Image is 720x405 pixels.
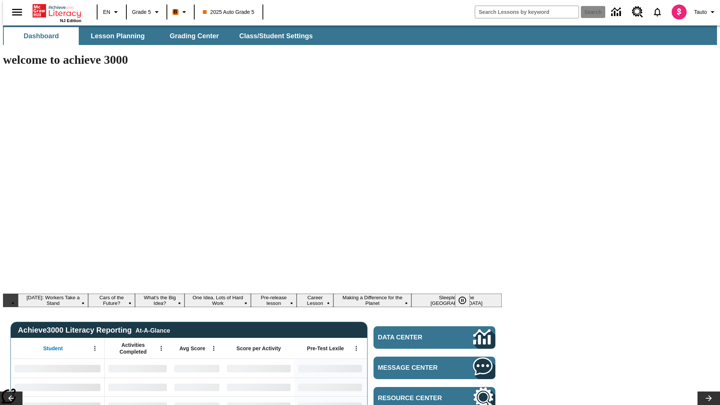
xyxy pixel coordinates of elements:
[105,378,171,396] div: No Data,
[333,294,411,307] button: Slide 7 Making a Difference for the Planet
[100,5,124,19] button: Language: EN, Select a language
[411,294,502,307] button: Slide 8 Sleepless in the Animal Kingdom
[89,343,100,354] button: Open Menu
[233,27,319,45] button: Class/Student Settings
[3,53,502,67] h1: welcome to achieve 3000
[373,326,495,349] a: Data Center
[378,364,451,372] span: Message Center
[672,4,687,19] img: avatar image
[179,345,205,352] span: Avg Score
[157,27,232,45] button: Grading Center
[129,5,164,19] button: Grade: Grade 5, Select a grade
[237,345,281,352] span: Score per Activity
[455,294,477,307] div: Pause
[132,8,151,16] span: Grade 5
[103,8,110,16] span: EN
[108,342,158,355] span: Activities Completed
[297,294,334,307] button: Slide 6 Career Lesson
[627,2,648,22] a: Resource Center, Will open in new tab
[33,3,81,18] a: Home
[3,25,717,45] div: SubNavbar
[174,7,177,16] span: B
[184,294,251,307] button: Slide 4 One Idea, Lots of Hard Work
[351,343,362,354] button: Open Menu
[156,343,167,354] button: Open Menu
[43,345,63,352] span: Student
[6,1,28,23] button: Open side menu
[239,32,313,40] span: Class/Student Settings
[171,378,223,396] div: No Data,
[607,2,627,22] a: Data Center
[24,32,59,40] span: Dashboard
[208,343,219,354] button: Open Menu
[378,334,448,341] span: Data Center
[251,294,296,307] button: Slide 5 Pre-release lesson
[18,326,170,334] span: Achieve3000 Literacy Reporting
[667,2,691,22] button: Select a new avatar
[373,357,495,379] a: Message Center
[18,294,88,307] button: Slide 1 Labor Day: Workers Take a Stand
[694,8,707,16] span: Tauto
[203,8,255,16] span: 2025 Auto Grade 5
[135,326,170,334] div: At-A-Glance
[80,27,155,45] button: Lesson Planning
[60,18,81,23] span: NJ Edition
[697,391,720,405] button: Lesson carousel, Next
[135,294,184,307] button: Slide 3 What's the Big Idea?
[4,27,79,45] button: Dashboard
[307,345,344,352] span: Pre-Test Lexile
[475,6,579,18] input: search field
[88,294,135,307] button: Slide 2 Cars of the Future?
[3,27,319,45] div: SubNavbar
[105,359,171,378] div: No Data,
[91,32,145,40] span: Lesson Planning
[378,394,451,402] span: Resource Center
[171,359,223,378] div: No Data,
[691,5,720,19] button: Profile/Settings
[648,2,667,22] a: Notifications
[33,3,81,23] div: Home
[455,294,470,307] button: Pause
[169,32,219,40] span: Grading Center
[169,5,192,19] button: Boost Class color is orange. Change class color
